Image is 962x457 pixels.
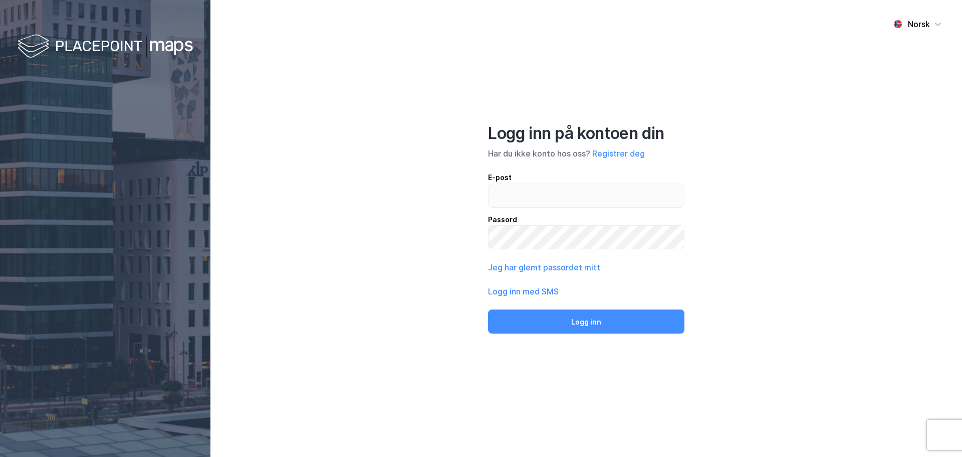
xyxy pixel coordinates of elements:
button: Logg inn [488,310,684,334]
button: Logg inn med SMS [488,285,559,297]
div: Passord [488,214,684,226]
button: Registrer deg [592,147,645,160]
div: Norsk [908,18,930,30]
div: Logg inn på kontoen din [488,123,684,143]
div: E-post [488,172,684,184]
div: Har du ikke konto hos oss? [488,147,684,160]
img: logo-white.f07954bde2210d2a523dddb988cd2aa7.svg [18,32,193,62]
button: Jeg har glemt passordet mitt [488,261,600,273]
